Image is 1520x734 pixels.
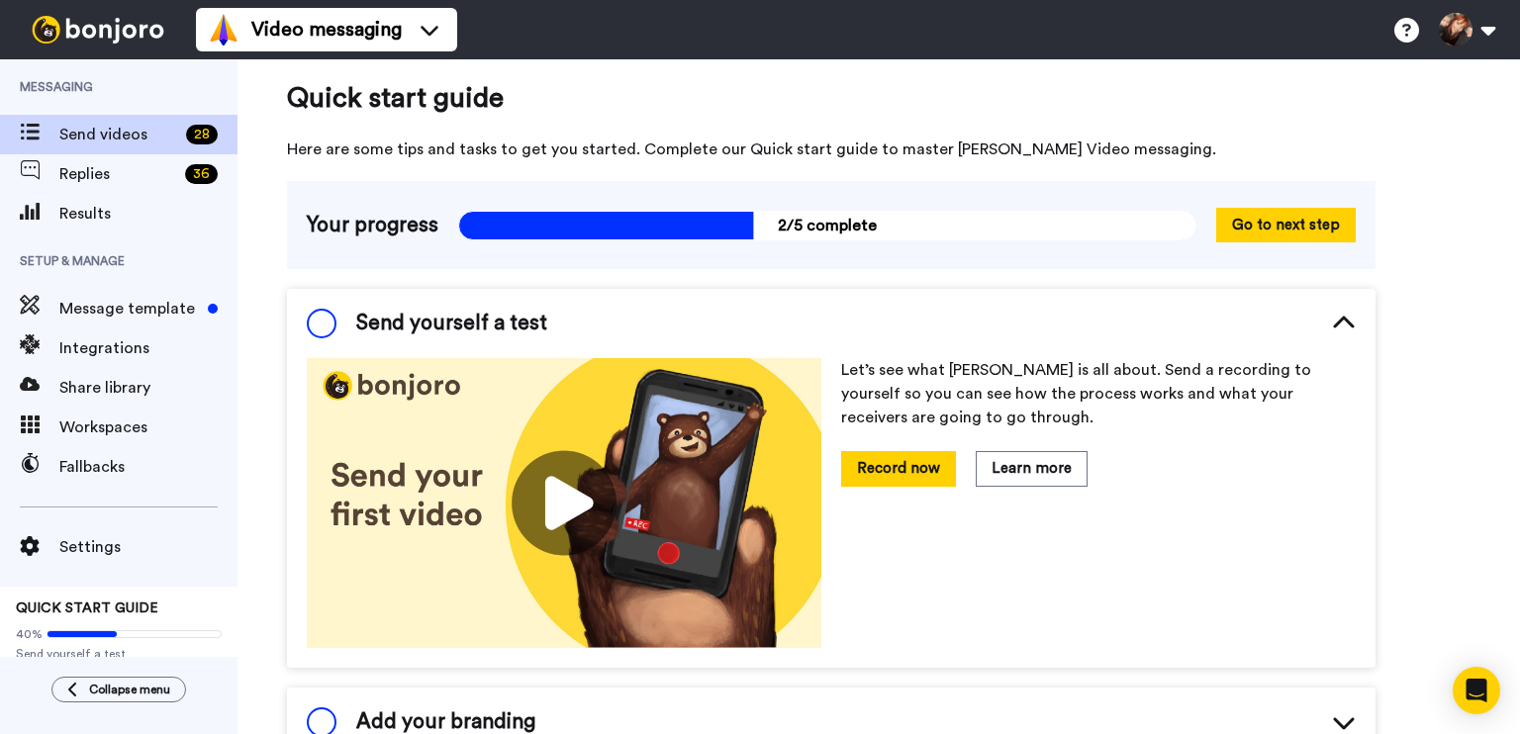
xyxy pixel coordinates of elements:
[458,211,1196,240] span: 2/5 complete
[185,164,218,184] div: 36
[287,78,1376,118] span: Quick start guide
[59,336,237,360] span: Integrations
[59,535,237,559] span: Settings
[59,162,177,186] span: Replies
[89,682,170,697] span: Collapse menu
[841,451,956,486] button: Record now
[1453,667,1500,714] div: Open Intercom Messenger
[186,125,218,144] div: 28
[307,211,438,240] span: Your progress
[1216,208,1356,242] button: Go to next step
[287,138,1376,161] span: Here are some tips and tasks to get you started. Complete our Quick start guide to master [PERSON...
[59,202,237,226] span: Results
[59,297,200,321] span: Message template
[208,14,239,46] img: vm-color.svg
[59,455,237,479] span: Fallbacks
[16,626,43,642] span: 40%
[51,677,186,702] button: Collapse menu
[59,415,237,439] span: Workspaces
[841,358,1356,429] p: Let’s see what [PERSON_NAME] is all about. Send a recording to yourself so you can see how the pr...
[59,376,237,400] span: Share library
[24,16,172,44] img: bj-logo-header-white.svg
[251,16,402,44] span: Video messaging
[356,309,547,338] span: Send yourself a test
[16,646,222,662] span: Send yourself a test
[307,358,821,648] img: 178eb3909c0dc23ce44563bdb6dc2c11.jpg
[976,451,1088,486] button: Learn more
[16,601,158,615] span: QUICK START GUIDE
[59,123,178,146] span: Send videos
